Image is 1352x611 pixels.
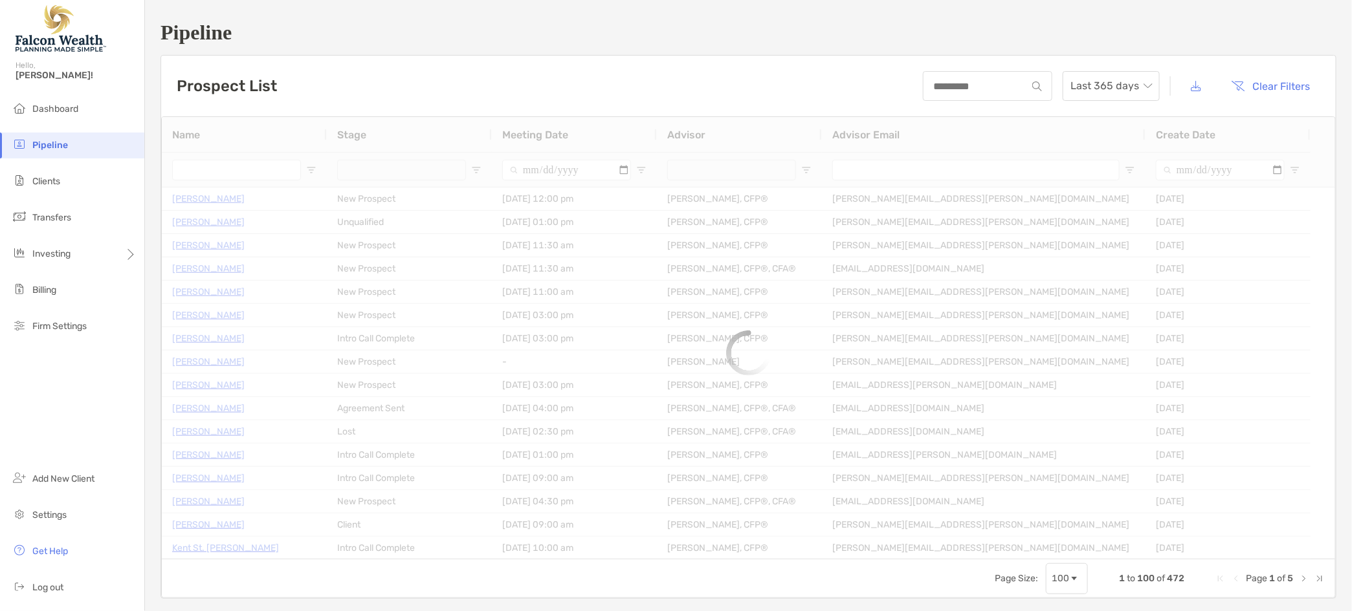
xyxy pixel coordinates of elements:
[1052,573,1069,584] div: 100
[12,281,27,297] img: billing icon
[12,209,27,224] img: transfers icon
[32,582,63,593] span: Log out
[1247,573,1268,584] span: Page
[32,284,56,295] span: Billing
[995,573,1038,584] div: Page Size:
[1299,573,1309,584] div: Next Page
[1288,573,1294,584] span: 5
[12,317,27,333] img: firm-settings icon
[32,140,68,151] span: Pipeline
[12,173,27,188] img: clients icon
[1127,573,1135,584] span: to
[177,77,277,95] h3: Prospect List
[12,470,27,486] img: add_new_client icon
[1157,573,1165,584] span: of
[32,176,60,187] span: Clients
[32,103,78,114] span: Dashboard
[12,100,27,116] img: dashboard icon
[32,546,68,557] span: Get Help
[1231,573,1241,584] div: Previous Page
[12,245,27,261] img: investing icon
[1314,573,1325,584] div: Last Page
[32,212,71,223] span: Transfers
[12,136,27,152] img: pipeline icon
[1119,573,1125,584] span: 1
[1046,563,1088,594] div: Page Size
[16,70,137,81] span: [PERSON_NAME]!
[1070,72,1152,100] span: Last 365 days
[1032,81,1042,91] img: input icon
[32,321,87,332] span: Firm Settings
[12,506,27,522] img: settings icon
[16,5,106,52] img: Falcon Wealth Planning Logo
[12,579,27,594] img: logout icon
[1167,573,1184,584] span: 472
[32,473,94,484] span: Add New Client
[1137,573,1155,584] span: 100
[32,248,71,259] span: Investing
[12,542,27,558] img: get-help icon
[32,509,67,520] span: Settings
[1270,573,1276,584] span: 1
[1278,573,1286,584] span: of
[1222,72,1320,100] button: Clear Filters
[161,21,1336,45] h1: Pipeline
[1215,573,1226,584] div: First Page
